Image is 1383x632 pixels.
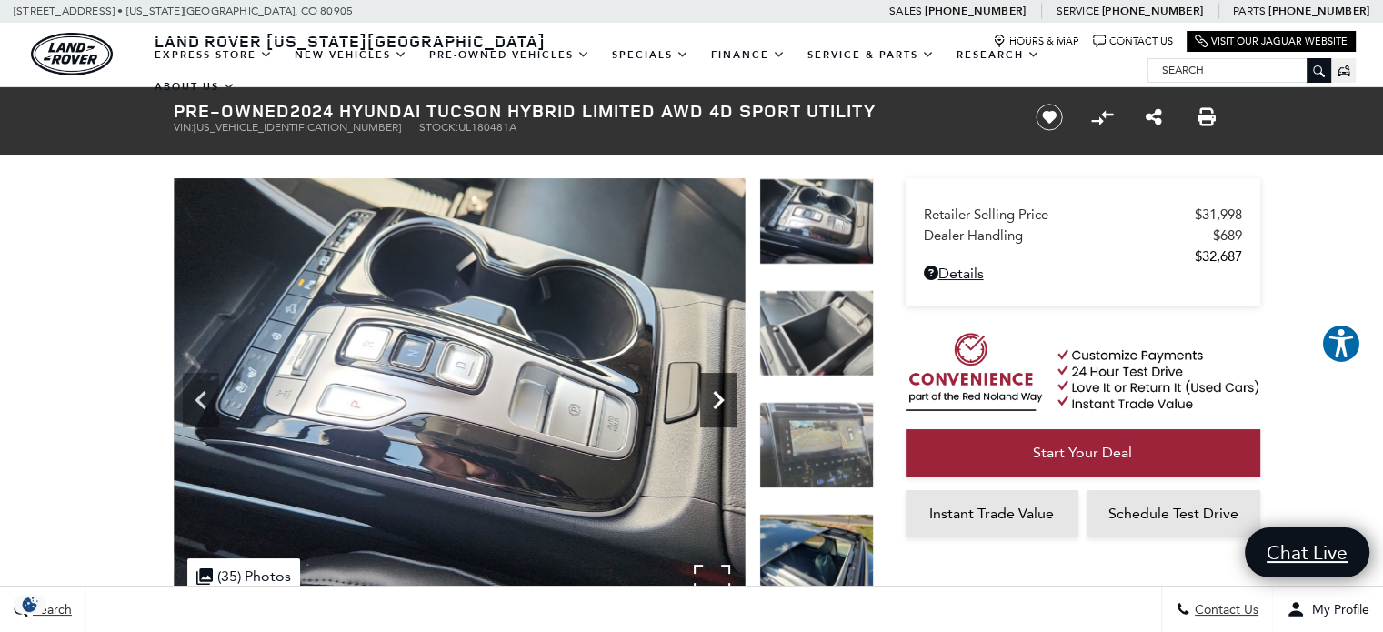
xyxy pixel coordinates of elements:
div: Next [700,373,737,427]
span: Service [1056,5,1098,17]
a: $32,687 [924,248,1242,265]
a: [PHONE_NUMBER] [1268,4,1369,18]
a: Research [946,39,1051,71]
a: Hours & Map [993,35,1079,48]
span: Schedule Test Drive [1108,505,1238,522]
span: Dealer Handling [924,227,1213,244]
button: Save vehicle [1029,103,1069,132]
aside: Accessibility Help Desk [1321,324,1361,367]
a: [STREET_ADDRESS] • [US_STATE][GEOGRAPHIC_DATA], CO 80905 [14,5,353,17]
span: Chat Live [1258,540,1357,565]
section: Click to Open Cookie Consent Modal [9,595,51,614]
a: Retailer Selling Price $31,998 [924,206,1242,223]
div: Previous [183,373,219,427]
img: Used 2024 Black Pearl Hyundai Limited image 26 [759,402,874,488]
a: Specials [601,39,700,71]
a: Service & Parts [797,39,946,71]
span: Stock: [419,121,458,134]
img: Land Rover [31,33,113,75]
a: Pre-Owned Vehicles [418,39,601,71]
a: Finance [700,39,797,71]
span: Parts [1233,5,1266,17]
img: Used 2024 Black Pearl Hyundai Limited image 27 [759,514,874,600]
span: Sales [889,5,922,17]
span: My Profile [1305,602,1369,617]
a: Dealer Handling $689 [924,227,1242,244]
a: Chat Live [1245,527,1369,577]
a: land-rover [31,33,113,75]
a: Schedule Test Drive [1087,490,1260,537]
a: About Us [144,71,246,103]
span: Instant Trade Value [929,505,1054,522]
a: Contact Us [1093,35,1173,48]
a: New Vehicles [284,39,418,71]
span: Land Rover [US_STATE][GEOGRAPHIC_DATA] [155,30,546,52]
button: Compare Vehicle [1088,104,1116,131]
div: (35) Photos [187,558,300,594]
a: Instant Trade Value [906,490,1078,537]
a: Visit Our Jaguar Website [1195,35,1348,48]
a: Land Rover [US_STATE][GEOGRAPHIC_DATA] [144,30,556,52]
img: Used 2024 Black Pearl Hyundai Limited image 24 [759,178,874,265]
strong: Pre-Owned [174,98,290,123]
a: EXPRESS STORE [144,39,284,71]
nav: Main Navigation [144,39,1147,103]
button: Explore your accessibility options [1321,324,1361,364]
a: [PHONE_NUMBER] [1102,4,1203,18]
span: $31,998 [1195,206,1242,223]
a: Details [924,265,1242,282]
span: Retailer Selling Price [924,206,1195,223]
span: VIN: [174,121,194,134]
img: Used 2024 Black Pearl Hyundai Limited image 25 [759,290,874,376]
a: Print this Pre-Owned 2024 Hyundai Tucson Hybrid Limited AWD 4D Sport Utility [1198,106,1216,128]
span: $32,687 [1195,248,1242,265]
span: Start Your Deal [1033,444,1132,461]
span: [US_VEHICLE_IDENTIFICATION_NUMBER] [194,121,401,134]
a: [PHONE_NUMBER] [925,4,1026,18]
img: Used 2024 Black Pearl Hyundai Limited image 24 [174,178,746,607]
img: Opt-Out Icon [9,595,51,614]
h1: 2024 Hyundai Tucson Hybrid Limited AWD 4D Sport Utility [174,101,1006,121]
span: Contact Us [1190,602,1258,617]
input: Search [1148,59,1330,81]
span: $689 [1213,227,1242,244]
a: Share this Pre-Owned 2024 Hyundai Tucson Hybrid Limited AWD 4D Sport Utility [1146,106,1162,128]
button: Open user profile menu [1273,587,1383,632]
span: UL180481A [458,121,516,134]
a: Start Your Deal [906,429,1260,477]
